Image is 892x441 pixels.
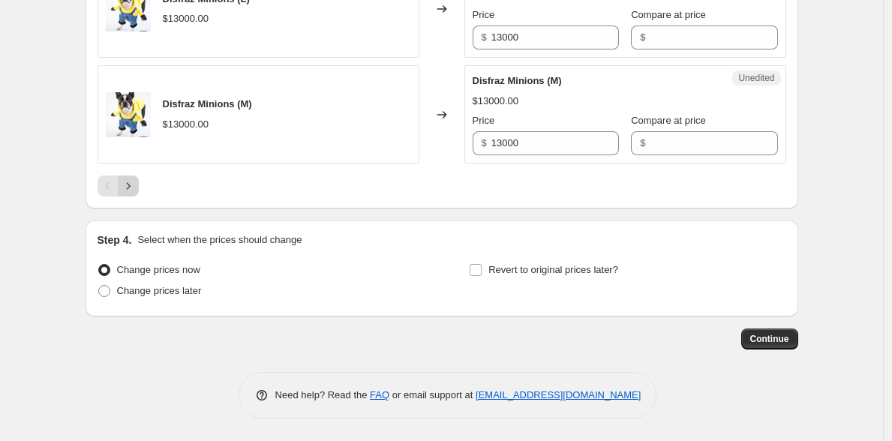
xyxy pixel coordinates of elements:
[640,137,645,148] span: $
[275,389,371,400] span: Need help? Read the
[106,92,151,137] img: ROP-06_80x.jpg
[473,9,495,20] span: Price
[631,115,706,126] span: Compare at price
[163,11,209,26] div: $13000.00
[98,175,139,196] nav: Pagination
[640,31,645,43] span: $
[389,389,476,400] span: or email support at
[473,115,495,126] span: Price
[488,264,618,275] span: Revert to original prices later?
[163,117,209,132] div: $13000.00
[482,137,487,148] span: $
[750,333,789,345] span: Continue
[137,232,302,247] p: Select when the prices should change
[482,31,487,43] span: $
[118,175,139,196] button: Next
[473,94,518,109] div: $13000.00
[98,232,132,247] h2: Step 4.
[473,75,562,86] span: Disfraz Minions (M)
[631,9,706,20] span: Compare at price
[117,285,202,296] span: Change prices later
[476,389,641,400] a: [EMAIL_ADDRESS][DOMAIN_NAME]
[117,264,200,275] span: Change prices now
[741,328,798,349] button: Continue
[163,98,252,109] span: Disfraz Minions (M)
[370,389,389,400] a: FAQ
[738,72,774,84] span: Unedited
